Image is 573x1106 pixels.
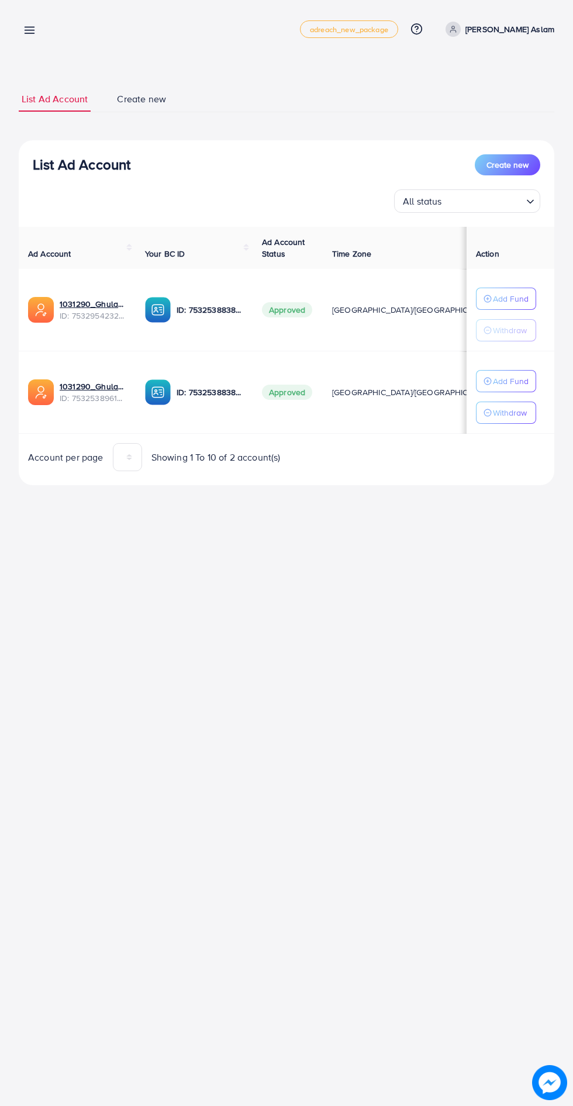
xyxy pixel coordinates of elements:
[262,236,305,260] span: Ad Account Status
[262,302,312,317] span: Approved
[486,159,529,171] span: Create new
[493,374,529,388] p: Add Fund
[262,385,312,400] span: Approved
[332,386,495,398] span: [GEOGRAPHIC_DATA]/[GEOGRAPHIC_DATA]
[117,92,166,106] span: Create new
[145,379,171,405] img: ic-ba-acc.ded83a64.svg
[310,26,388,33] span: adreach_new_package
[60,381,126,392] a: 1031290_Ghulam Rasool Aslam_1753805901568
[28,297,54,323] img: ic-ads-acc.e4c84228.svg
[332,304,495,316] span: [GEOGRAPHIC_DATA]/[GEOGRAPHIC_DATA]
[22,92,88,106] span: List Ad Account
[446,191,522,210] input: Search for option
[532,1065,567,1100] img: image
[465,22,554,36] p: [PERSON_NAME] Aslam
[60,298,126,322] div: <span class='underline'>1031290_Ghulam Rasool Aslam 2_1753902599199</span></br>7532954232266326017
[300,20,398,38] a: adreach_new_package
[401,193,444,210] span: All status
[28,451,103,464] span: Account per page
[493,323,527,337] p: Withdraw
[476,288,536,310] button: Add Fund
[476,370,536,392] button: Add Fund
[60,392,126,404] span: ID: 7532538961244635153
[177,303,243,317] p: ID: 7532538838637019152
[145,297,171,323] img: ic-ba-acc.ded83a64.svg
[332,248,371,260] span: Time Zone
[177,385,243,399] p: ID: 7532538838637019152
[394,189,540,213] div: Search for option
[476,402,536,424] button: Withdraw
[476,319,536,341] button: Withdraw
[60,310,126,322] span: ID: 7532954232266326017
[60,298,126,310] a: 1031290_Ghulam Rasool Aslam 2_1753902599199
[151,451,281,464] span: Showing 1 To 10 of 2 account(s)
[28,379,54,405] img: ic-ads-acc.e4c84228.svg
[145,248,185,260] span: Your BC ID
[33,156,130,173] h3: List Ad Account
[475,154,540,175] button: Create new
[493,292,529,306] p: Add Fund
[441,22,554,37] a: [PERSON_NAME] Aslam
[493,406,527,420] p: Withdraw
[28,248,71,260] span: Ad Account
[476,248,499,260] span: Action
[60,381,126,405] div: <span class='underline'>1031290_Ghulam Rasool Aslam_1753805901568</span></br>7532538961244635153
